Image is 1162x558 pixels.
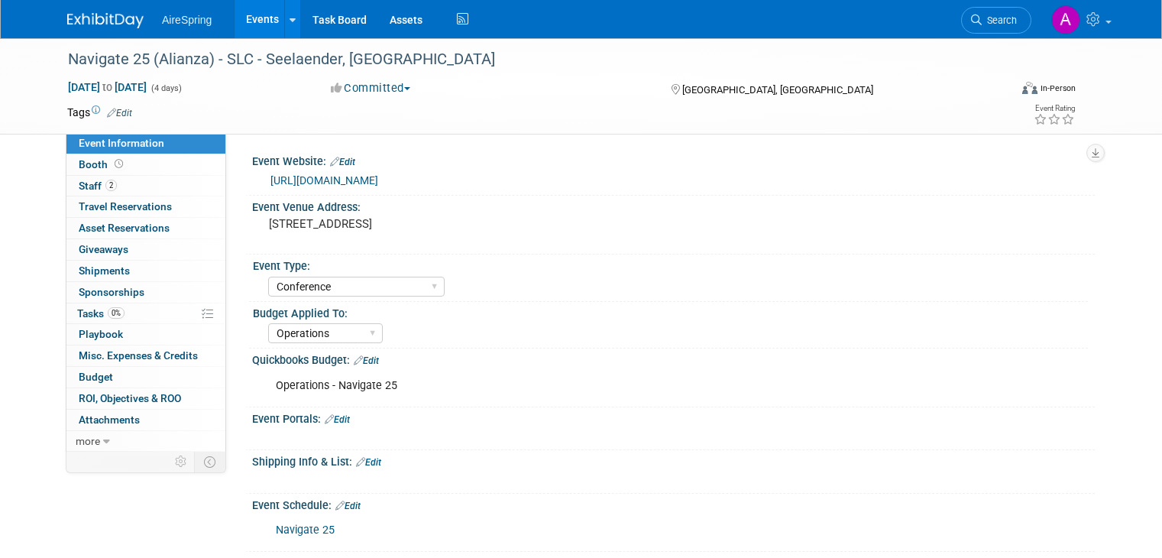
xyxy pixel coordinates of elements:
a: Edit [335,501,361,511]
img: ExhibitDay [67,13,144,28]
a: Giveaways [66,239,225,260]
span: Staff [79,180,117,192]
pre: [STREET_ADDRESS] [269,217,587,231]
span: 2 [105,180,117,191]
a: Edit [354,355,379,366]
span: Shipments [79,264,130,277]
div: Navigate 25 (Alianza) - SLC - Seelaender, [GEOGRAPHIC_DATA] [63,46,990,73]
span: (4 days) [150,83,182,93]
div: Event Schedule: [252,494,1095,514]
div: Event Website: [252,150,1095,170]
td: Toggle Event Tabs [195,452,226,472]
a: Asset Reservations [66,218,225,238]
a: more [66,431,225,452]
a: Playbook [66,324,225,345]
span: Asset Reservations [79,222,170,234]
a: [URL][DOMAIN_NAME] [270,174,378,187]
a: Misc. Expenses & Credits [66,346,225,366]
span: Travel Reservations [79,200,172,212]
a: Budget [66,367,225,388]
span: more [76,435,100,447]
div: Event Type: [253,255,1088,274]
a: Edit [330,157,355,167]
span: Booth not reserved yet [112,158,126,170]
div: Shipping Info & List: [252,450,1095,470]
a: Navigate 25 [276,524,335,537]
span: ROI, Objectives & ROO [79,392,181,404]
span: 0% [108,307,125,319]
span: to [100,81,115,93]
div: Operations - Navigate 25 [265,371,931,401]
a: Tasks0% [66,303,225,324]
a: Edit [107,108,132,118]
span: Event Information [79,137,164,149]
button: Committed [325,80,416,96]
a: Search [961,7,1031,34]
a: Sponsorships [66,282,225,303]
a: Edit [356,457,381,468]
span: Search [982,15,1017,26]
div: Budget Applied To: [253,302,1088,321]
a: Edit [325,414,350,425]
div: Event Venue Address: [252,196,1095,215]
span: Tasks [77,307,125,320]
span: Misc. Expenses & Credits [79,349,198,362]
a: Event Information [66,133,225,154]
a: Shipments [66,261,225,281]
span: Playbook [79,328,123,340]
div: In-Person [1040,83,1076,94]
a: ROI, Objectives & ROO [66,388,225,409]
img: Format-Inperson.png [1022,82,1037,94]
td: Tags [67,105,132,120]
div: Quickbooks Budget: [252,349,1095,368]
span: [GEOGRAPHIC_DATA], [GEOGRAPHIC_DATA] [682,84,873,96]
span: Attachments [79,414,140,426]
span: Booth [79,158,126,170]
div: Event Rating [1034,105,1075,112]
div: Event Format [927,79,1076,102]
div: Event Portals: [252,407,1095,427]
a: Travel Reservations [66,196,225,217]
span: Budget [79,371,113,383]
span: Giveaways [79,243,128,255]
img: Angie Handal [1051,5,1080,34]
a: Staff2 [66,176,225,196]
td: Personalize Event Tab Strip [168,452,195,472]
span: [DATE] [DATE] [67,80,147,94]
a: Attachments [66,410,225,430]
a: Booth [66,154,225,175]
span: AireSpring [162,14,212,26]
span: Sponsorships [79,286,144,298]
